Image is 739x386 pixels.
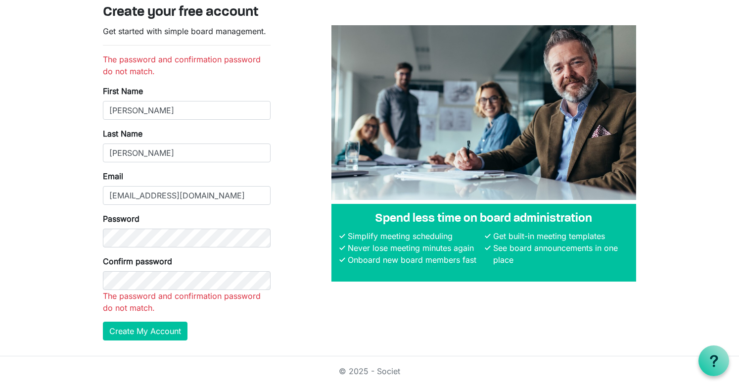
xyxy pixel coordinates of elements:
label: Last Name [103,128,142,140]
label: Confirm password [103,255,172,267]
span: The password and confirmation password do not match. [103,291,261,313]
li: Onboard new board members fast [345,254,483,266]
img: A photograph of board members sitting at a table [331,25,636,200]
span: Get started with simple board management. [103,26,266,36]
h4: Spend less time on board administration [339,212,628,226]
li: Never lose meeting minutes again [345,242,483,254]
button: Create My Account [103,322,187,340]
a: © 2025 - Societ [339,366,400,376]
label: Email [103,170,123,182]
label: First Name [103,85,143,97]
li: The password and confirmation password do not match. [103,53,271,77]
label: Password [103,213,139,225]
li: See board announcements in one place [491,242,628,266]
li: Simplify meeting scheduling [345,230,483,242]
li: Get built-in meeting templates [491,230,628,242]
h3: Create your free account [103,4,636,21]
